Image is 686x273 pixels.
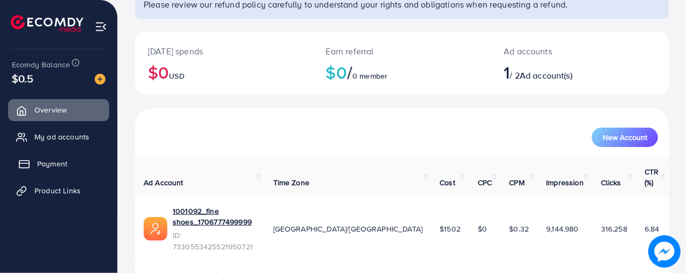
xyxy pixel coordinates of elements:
span: New Account [603,134,647,141]
span: Cost [440,177,455,188]
span: CTR (%) [645,166,659,188]
h2: / 2 [504,62,611,82]
img: image [95,74,105,85]
h2: $0 [326,62,478,82]
a: My ad accounts [8,126,109,148]
img: logo [11,15,83,32]
a: 1001092_fine shoes_1706777499999 [173,206,256,228]
span: Product Links [34,185,81,196]
span: My ad accounts [34,131,89,142]
a: Overview [8,99,109,121]
span: Payment [37,158,67,169]
span: 1 [504,60,510,85]
span: $0 [478,223,487,234]
span: $0.5 [12,71,34,86]
span: Ad Account [144,177,183,188]
span: Clicks [601,177,621,188]
span: $0.32 [510,223,529,234]
span: ID: 7330553425521950721 [173,230,256,252]
span: Ad account(s) [520,69,572,81]
span: Overview [34,104,67,115]
img: menu [95,20,107,33]
p: Ad accounts [504,45,611,58]
img: image [648,235,681,268]
span: CPM [510,177,525,188]
button: New Account [592,128,658,147]
span: 6.84 [645,223,660,234]
p: [DATE] spends [148,45,300,58]
span: 9,144,980 [546,223,578,234]
span: USD [169,71,184,81]
span: $1502 [440,223,461,234]
span: CPC [478,177,492,188]
span: / [347,60,352,85]
h2: $0 [148,62,300,82]
span: [GEOGRAPHIC_DATA]/[GEOGRAPHIC_DATA] [273,223,423,234]
p: Earn referral [326,45,478,58]
a: Payment [8,153,109,174]
span: 316,258 [601,223,627,234]
span: Time Zone [273,177,309,188]
span: Ecomdy Balance [12,59,70,70]
span: Impression [546,177,584,188]
img: ic-ads-acc.e4c84228.svg [144,217,167,241]
span: 0 member [352,71,387,81]
a: Product Links [8,180,109,201]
